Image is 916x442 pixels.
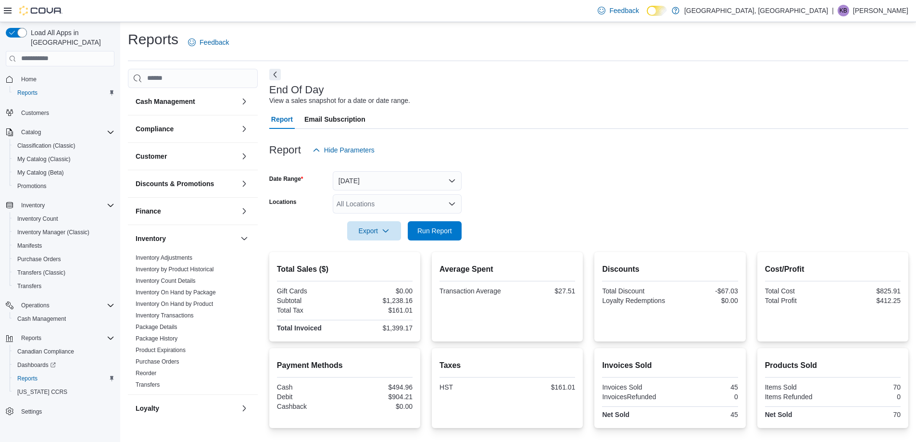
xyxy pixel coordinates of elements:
button: Loyalty [136,404,237,413]
h2: Cost/Profit [765,264,901,275]
span: Cash Management [17,315,66,323]
div: 0 [672,393,738,401]
span: Canadian Compliance [13,346,114,357]
span: Product Expirations [136,346,186,354]
span: Home [17,73,114,85]
button: Home [2,72,118,86]
a: Transfers [136,381,160,388]
button: Transfers (Classic) [10,266,118,279]
span: Settings [17,405,114,417]
button: Finance [238,205,250,217]
span: Inventory Manager (Classic) [17,228,89,236]
button: Customer [238,151,250,162]
span: KB [840,5,847,16]
span: Report [271,110,293,129]
div: Total Tax [277,306,343,314]
a: Inventory On Hand by Product [136,301,213,307]
label: Locations [269,198,297,206]
a: Inventory On Hand by Package [136,289,216,296]
span: Inventory Count [17,215,58,223]
a: My Catalog (Beta) [13,167,68,178]
button: Reports [2,331,118,345]
span: Inventory Count Details [136,277,196,285]
span: Inventory Manager (Classic) [13,227,114,238]
button: Compliance [238,123,250,135]
div: $161.01 [347,306,413,314]
button: Open list of options [448,200,456,208]
a: Feedback [184,33,233,52]
div: 45 [672,383,738,391]
h3: Finance [136,206,161,216]
a: Reorder [136,370,156,377]
a: Product Expirations [136,347,186,354]
div: $494.96 [347,383,413,391]
div: View a sales snapshot for a date or date range. [269,96,410,106]
span: Reports [17,332,114,344]
div: Debit [277,393,343,401]
span: Customers [21,109,49,117]
span: Reorder [136,369,156,377]
span: Reports [13,87,114,99]
div: Cashback [277,403,343,410]
a: Canadian Compliance [13,346,78,357]
button: Discounts & Promotions [238,178,250,189]
input: Dark Mode [647,6,667,16]
div: $904.21 [347,393,413,401]
button: Classification (Classic) [10,139,118,152]
strong: Net Sold [602,411,629,418]
span: Hide Parameters [324,145,375,155]
button: Reports [10,86,118,100]
strong: Total Invoiced [277,324,322,332]
button: Transfers [10,279,118,293]
h3: End Of Day [269,84,324,96]
h2: Invoices Sold [602,360,738,371]
button: Reports [10,372,118,385]
button: My Catalog (Beta) [10,166,118,179]
a: Feedback [594,1,642,20]
span: Cash Management [13,313,114,325]
a: Transfers (Classic) [13,267,69,278]
a: Cash Management [13,313,70,325]
a: Package History [136,335,177,342]
button: Customers [2,105,118,119]
div: Transaction Average [439,287,505,295]
div: Total Cost [765,287,831,295]
button: Reports [17,332,45,344]
button: Settings [2,404,118,418]
button: Cash Management [238,96,250,107]
span: Run Report [417,226,452,236]
a: Home [17,74,40,85]
span: Load All Apps in [GEOGRAPHIC_DATA] [27,28,114,47]
button: [US_STATE] CCRS [10,385,118,399]
div: $412.25 [835,297,901,304]
a: Transfers [13,280,45,292]
span: Reports [17,89,38,97]
h1: Reports [128,30,178,49]
div: Items Sold [765,383,831,391]
span: Transfers [17,282,41,290]
button: Operations [17,300,53,311]
div: 0 [835,393,901,401]
button: Catalog [2,126,118,139]
button: Promotions [10,179,118,193]
a: Customers [17,107,53,119]
span: Inventory Adjustments [136,254,192,262]
h3: Loyalty [136,404,159,413]
span: My Catalog (Classic) [13,153,114,165]
span: Manifests [13,240,114,252]
a: Inventory Count Details [136,278,196,284]
h2: Payment Methods [277,360,413,371]
h3: Cash Management [136,97,195,106]
span: Inventory On Hand by Product [136,300,213,308]
span: Feedback [200,38,229,47]
span: Operations [17,300,114,311]
a: Dashboards [13,359,60,371]
button: Manifests [10,239,118,253]
button: Cash Management [136,97,237,106]
div: $0.00 [672,297,738,304]
a: Inventory Transactions [136,312,194,319]
h3: Inventory [136,234,166,243]
strong: Net Sold [765,411,792,418]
